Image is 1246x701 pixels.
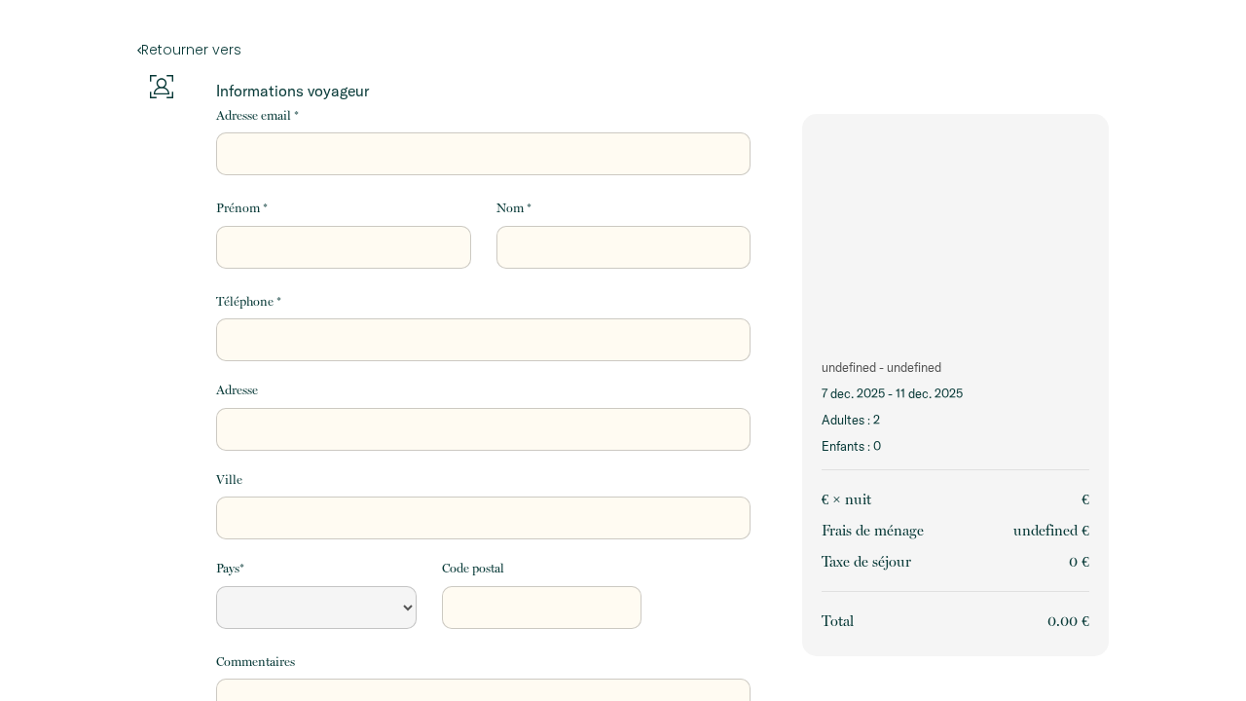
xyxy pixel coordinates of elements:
p: Adultes : 2 [822,411,1089,429]
p: 7 déc. 2025 - 11 déc. 2025 [822,385,1089,403]
label: Ville [216,470,242,490]
p: undefined € [1013,519,1089,542]
label: Pays [216,559,244,578]
label: Prénom * [216,199,268,218]
img: rental-image [802,114,1109,344]
label: Adresse email * [216,106,299,126]
span: Total [822,612,854,630]
select: Default select example [216,586,417,629]
label: Code postal [442,559,504,578]
span: 0.00 € [1047,612,1089,630]
p: € [1081,488,1089,511]
label: Téléphone * [216,292,281,312]
p: undefined - undefined [822,358,1089,377]
p: € × nuit [822,488,871,511]
p: Taxe de séjour [822,550,911,573]
p: Frais de ménage [822,519,924,542]
p: 0 € [1069,550,1089,573]
label: Commentaires [216,652,295,672]
a: Retourner vers [137,39,1109,60]
label: Nom * [496,199,531,218]
p: Informations voyageur [216,81,751,100]
img: guests-info [150,75,173,98]
label: Adresse [216,381,258,400]
p: Enfants : 0 [822,437,1089,456]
